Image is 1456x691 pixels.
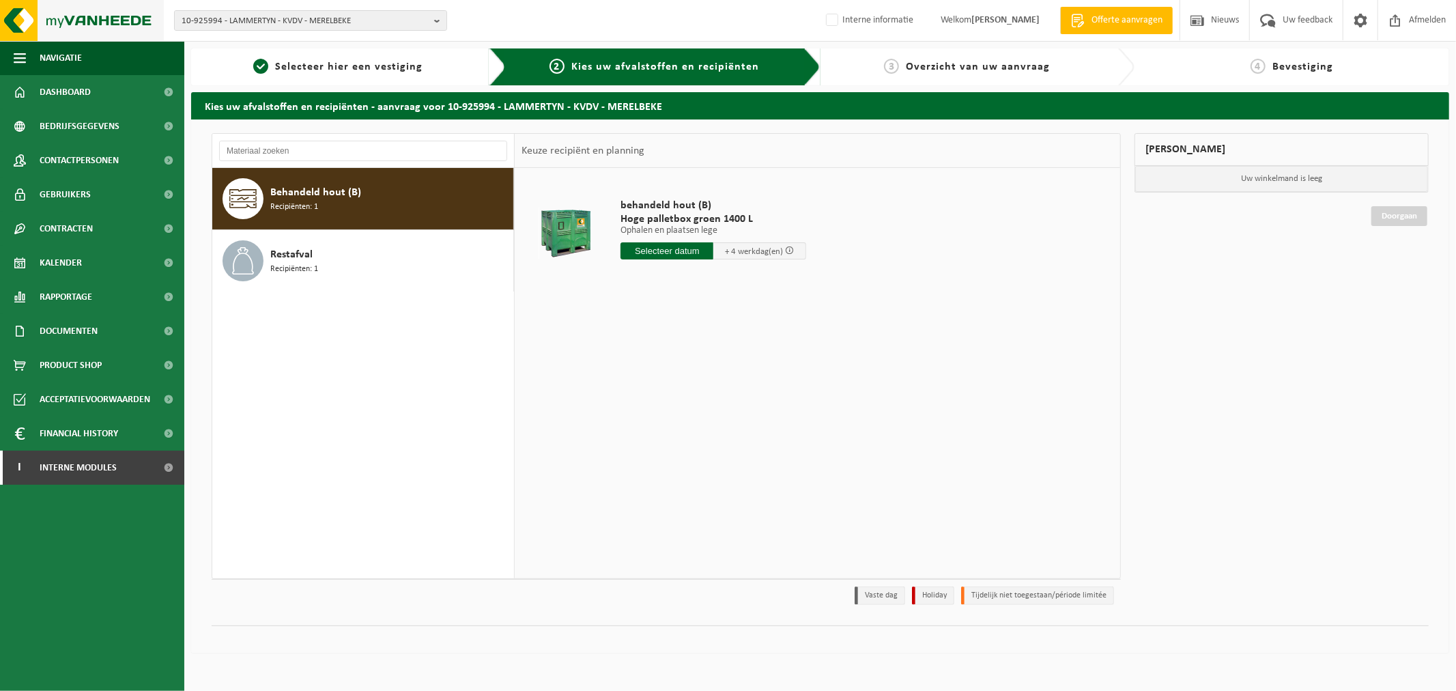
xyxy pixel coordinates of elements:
input: Selecteer datum [620,242,713,259]
span: Bevestiging [1272,61,1333,72]
span: Interne modules [40,451,117,485]
span: Gebruikers [40,178,91,212]
li: Holiday [912,587,954,605]
span: Overzicht van uw aanvraag [906,61,1050,72]
span: 3 [884,59,899,74]
span: Dashboard [40,75,91,109]
p: Ophalen en plaatsen lege [620,226,806,236]
span: Offerte aanvragen [1088,14,1166,27]
li: Tijdelijk niet toegestaan/période limitée [961,587,1114,605]
span: Selecteer hier een vestiging [275,61,423,72]
span: Behandeld hout (B) [270,184,361,201]
span: Contracten [40,212,93,246]
label: Interne informatie [823,10,913,31]
a: 1Selecteer hier een vestiging [198,59,479,75]
div: Keuze recipiënt en planning [515,134,651,168]
span: Kalender [40,246,82,280]
span: I [14,451,26,485]
button: Behandeld hout (B) Recipiënten: 1 [212,168,514,230]
button: Restafval Recipiënten: 1 [212,230,514,292]
span: Restafval [270,246,313,263]
p: Uw winkelmand is leeg [1135,166,1428,192]
span: Recipiënten: 1 [270,201,318,214]
span: Financial History [40,417,118,451]
a: Doorgaan [1371,206,1427,226]
span: Rapportage [40,280,92,314]
div: [PERSON_NAME] [1134,133,1429,166]
span: Kies uw afvalstoffen en recipiënten [571,61,759,72]
span: Acceptatievoorwaarden [40,382,150,417]
input: Materiaal zoeken [219,141,507,161]
a: Offerte aanvragen [1060,7,1173,34]
span: Bedrijfsgegevens [40,109,119,143]
span: Navigatie [40,41,82,75]
span: 10-925994 - LAMMERTYN - KVDV - MERELBEKE [182,11,429,31]
span: 2 [549,59,565,74]
span: 4 [1251,59,1266,74]
button: 10-925994 - LAMMERTYN - KVDV - MERELBEKE [174,10,447,31]
span: behandeld hout (B) [620,199,806,212]
span: Contactpersonen [40,143,119,178]
span: Documenten [40,314,98,348]
h2: Kies uw afvalstoffen en recipiënten - aanvraag voor 10-925994 - LAMMERTYN - KVDV - MERELBEKE [191,92,1449,119]
strong: [PERSON_NAME] [971,15,1040,25]
li: Vaste dag [855,587,905,605]
span: 1 [253,59,268,74]
span: Hoge palletbox groen 1400 L [620,212,806,226]
span: Recipiënten: 1 [270,263,318,276]
span: + 4 werkdag(en) [725,247,783,256]
span: Product Shop [40,348,102,382]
